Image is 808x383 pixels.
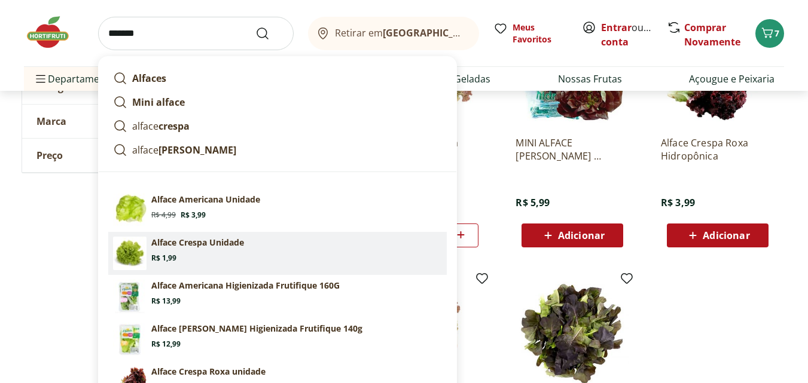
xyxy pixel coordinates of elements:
[132,143,236,157] p: alface
[151,323,362,335] p: Alface [PERSON_NAME] Higienizada Frutifique 140g
[22,105,202,138] button: Marca
[108,318,447,361] a: PrincipalAlface [PERSON_NAME] Higienizada Frutifique 140gR$ 12,99
[689,72,775,86] a: Açougue e Peixaria
[108,66,447,90] a: Alfaces
[113,194,147,227] img: Alface Americana Unidade
[36,115,66,127] span: Marca
[601,21,632,34] a: Entrar
[132,96,185,109] strong: Mini alface
[601,20,654,49] span: ou
[24,14,84,50] img: Hortifruti
[151,339,181,349] span: R$ 12,99
[151,366,266,378] p: Alface Crespa Roxa unidade
[108,232,447,275] a: Alface Crespa UnidadeAlface Crespa UnidadeR$ 1,99
[33,65,120,93] span: Departamentos
[661,196,695,209] span: R$ 3,99
[113,280,147,313] img: Principal
[108,275,447,318] a: PrincipalAlface Americana Higienizada Frutifique 160GR$ 13,99
[108,114,447,138] a: alfacecrespa
[108,90,447,114] a: Mini alface
[113,237,147,270] img: Alface Crespa Unidade
[151,280,340,292] p: Alface Americana Higienizada Frutifique 160G
[558,231,605,240] span: Adicionar
[33,65,48,93] button: Menu
[755,19,784,48] button: Carrinho
[151,194,260,206] p: Alface Americana Unidade
[383,26,584,39] b: [GEOGRAPHIC_DATA]/[GEOGRAPHIC_DATA]
[703,231,749,240] span: Adicionar
[158,143,236,157] strong: [PERSON_NAME]
[516,196,550,209] span: R$ 5,99
[151,210,176,220] span: R$ 4,99
[255,26,284,41] button: Submit Search
[36,149,63,161] span: Preço
[513,22,568,45] span: Meus Favoritos
[98,17,294,50] input: search
[108,138,447,162] a: alface[PERSON_NAME]
[158,120,190,133] strong: crespa
[522,223,623,247] button: Adicionar
[661,136,775,163] a: Alface Crespa Roxa Hidropônica
[493,22,568,45] a: Meus Favoritos
[151,296,181,306] span: R$ 13,99
[132,72,166,85] strong: Alfaces
[151,237,244,249] p: Alface Crespa Unidade
[113,323,147,356] img: Principal
[181,210,206,220] span: R$ 3,99
[132,119,190,133] p: alface
[516,136,629,163] a: MINI ALFACE [PERSON_NAME] HIDROSOL
[601,21,667,48] a: Criar conta
[151,253,176,263] span: R$ 1,99
[775,27,779,39] span: 7
[22,139,202,172] button: Preço
[335,27,467,38] span: Retirar em
[108,189,447,232] a: Alface Americana UnidadeAlface Americana UnidadeR$ 4,99R$ 3,99
[558,72,622,86] a: Nossas Frutas
[667,223,769,247] button: Adicionar
[308,17,479,50] button: Retirar em[GEOGRAPHIC_DATA]/[GEOGRAPHIC_DATA]
[684,21,740,48] a: Comprar Novamente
